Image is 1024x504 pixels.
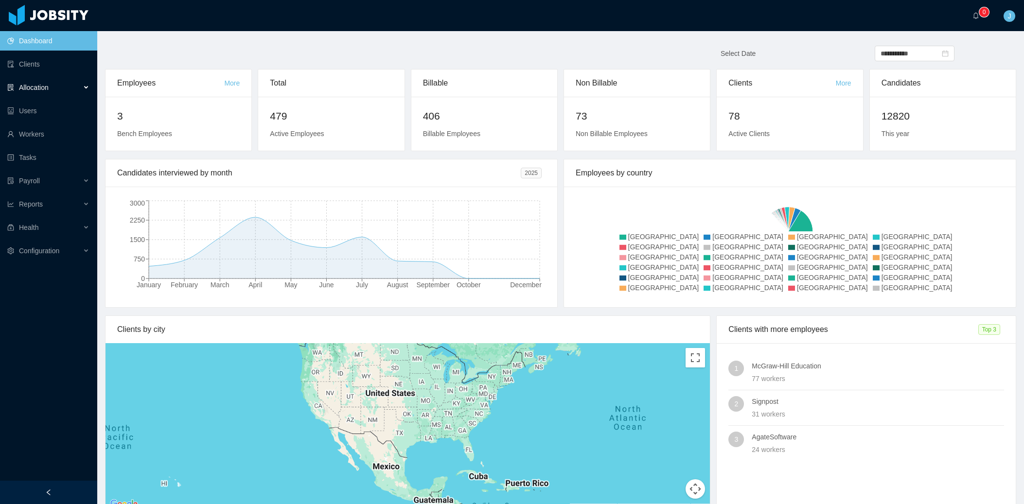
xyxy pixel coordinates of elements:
span: [GEOGRAPHIC_DATA] [797,263,868,271]
span: [GEOGRAPHIC_DATA] [712,263,783,271]
span: [GEOGRAPHIC_DATA] [882,284,953,292]
span: Active Employees [270,130,324,138]
a: More [836,79,851,87]
tspan: January [137,281,161,289]
tspan: 3000 [130,199,145,207]
tspan: February [171,281,198,289]
tspan: May [284,281,297,289]
h2: 406 [423,108,546,124]
div: Candidates interviewed by month [117,159,521,187]
a: icon: userWorkers [7,124,89,144]
span: [GEOGRAPHIC_DATA] [628,284,699,292]
i: icon: setting [7,247,14,254]
span: [GEOGRAPHIC_DATA] [628,263,699,271]
tspan: December [510,281,542,289]
button: Toggle fullscreen view [686,348,705,367]
h2: 73 [576,108,698,124]
span: [GEOGRAPHIC_DATA] [797,243,868,251]
a: icon: auditClients [7,54,89,74]
h2: 479 [270,108,392,124]
tspan: June [319,281,334,289]
i: icon: file-protect [7,177,14,184]
div: Clients with more employees [728,316,978,343]
span: Select Date [721,50,756,57]
div: Non Billable [576,70,698,97]
span: [GEOGRAPHIC_DATA] [797,253,868,261]
div: Clients [728,70,835,97]
span: Non Billable Employees [576,130,648,138]
span: [GEOGRAPHIC_DATA] [712,284,783,292]
h4: Signpost [752,396,1004,407]
span: [GEOGRAPHIC_DATA] [882,233,953,241]
h2: 12820 [882,108,1004,124]
span: [GEOGRAPHIC_DATA] [628,233,699,241]
span: [GEOGRAPHIC_DATA] [628,253,699,261]
div: Candidates [882,70,1004,97]
sup: 0 [979,7,989,17]
div: Employees [117,70,224,97]
tspan: 2250 [130,216,145,224]
tspan: 0 [141,275,145,282]
tspan: 1500 [130,236,145,243]
span: [GEOGRAPHIC_DATA] [882,274,953,281]
span: Top 3 [978,324,1000,335]
span: Configuration [19,247,59,255]
tspan: 750 [134,255,145,263]
span: [GEOGRAPHIC_DATA] [628,274,699,281]
a: icon: robotUsers [7,101,89,121]
span: Health [19,224,38,231]
span: Payroll [19,177,40,185]
span: Allocation [19,84,49,91]
span: [GEOGRAPHIC_DATA] [797,284,868,292]
i: icon: medicine-box [7,224,14,231]
button: Map camera controls [686,479,705,499]
span: Active Clients [728,130,770,138]
h4: AgateSoftware [752,432,1004,442]
h2: 78 [728,108,851,124]
h4: McGraw-Hill Education [752,361,1004,371]
span: 3 [734,432,738,447]
div: Clients by city [117,316,698,343]
a: More [224,79,240,87]
a: icon: pie-chartDashboard [7,31,89,51]
span: [GEOGRAPHIC_DATA] [882,263,953,271]
span: [GEOGRAPHIC_DATA] [797,274,868,281]
div: Employees by country [576,159,1004,187]
span: [GEOGRAPHIC_DATA] [628,243,699,251]
i: icon: bell [972,12,979,19]
span: Billable Employees [423,130,480,138]
span: Bench Employees [117,130,172,138]
tspan: July [356,281,368,289]
div: 77 workers [752,373,1004,384]
tspan: April [248,281,262,289]
div: 24 workers [752,444,1004,455]
span: Reports [19,200,43,208]
span: [GEOGRAPHIC_DATA] [712,233,783,241]
span: This year [882,130,910,138]
span: 2 [734,396,738,412]
i: icon: calendar [942,50,949,57]
span: [GEOGRAPHIC_DATA] [712,243,783,251]
span: [GEOGRAPHIC_DATA] [712,253,783,261]
span: [GEOGRAPHIC_DATA] [712,274,783,281]
div: Billable [423,70,546,97]
tspan: September [416,281,450,289]
span: [GEOGRAPHIC_DATA] [882,253,953,261]
span: 2025 [521,168,542,178]
i: icon: solution [7,84,14,91]
span: 1 [734,361,738,376]
div: Total [270,70,392,97]
div: 31 workers [752,409,1004,419]
span: [GEOGRAPHIC_DATA] [882,243,953,251]
tspan: August [387,281,408,289]
span: [GEOGRAPHIC_DATA] [797,233,868,241]
i: icon: line-chart [7,201,14,208]
span: J [1008,10,1011,22]
tspan: March [211,281,230,289]
tspan: October [457,281,481,289]
a: icon: profileTasks [7,148,89,167]
h2: 3 [117,108,240,124]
